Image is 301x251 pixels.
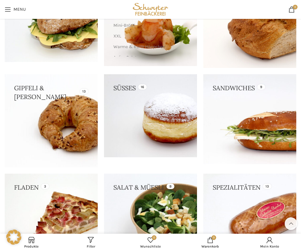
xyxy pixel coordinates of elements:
[152,235,156,240] span: 0
[183,244,237,248] span: Warenkorb
[124,244,177,248] span: Wunschliste
[285,217,297,230] a: Scroll to top button
[211,235,216,240] span: 0
[113,42,186,52] a: Warme & Kalte Häppchen
[5,244,58,248] span: Produkte
[113,20,186,31] a: Mini-Brötli
[113,31,186,42] a: XXL
[131,6,170,12] a: Site logo
[61,235,121,249] a: Filter
[180,235,240,249] a: 0 Warenkorb
[293,5,298,9] span: 0
[113,52,186,63] a: Apéro-Salate
[14,7,26,12] span: Menu
[64,244,118,248] span: Filter
[2,3,29,16] a: Open mobile menu
[243,244,296,248] span: Mein Konto
[121,235,180,249] div: Meine Wunschliste
[180,235,240,249] div: My cart
[285,3,298,16] a: 0
[121,235,180,249] a: 0 Wunschliste
[240,235,299,249] a: Mein Konto
[2,235,61,249] a: Produkte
